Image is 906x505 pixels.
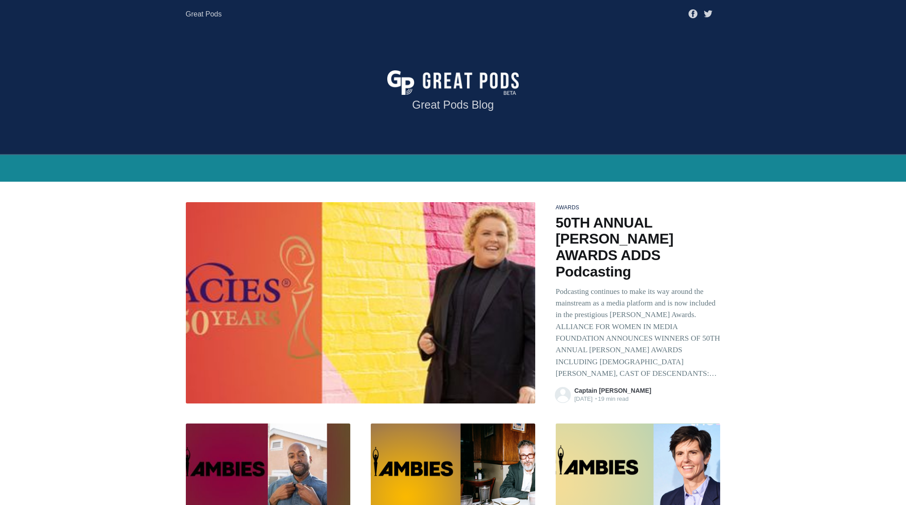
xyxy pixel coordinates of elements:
[556,202,721,214] div: awards
[574,395,593,402] time: [DATE]
[689,10,697,17] a: Facebook
[574,395,721,403] span: 19 min read
[556,286,721,380] p: Podcasting continues to make its way around the mainstream as a media platform and is now include...
[556,202,721,387] a: awards 50TH ANNUAL [PERSON_NAME] AWARDS ADDS Podcasting Podcasting continues to make its way arou...
[556,215,721,280] h2: 50TH ANNUAL [PERSON_NAME] AWARDS ADDS Podcasting
[186,6,222,22] a: Great Pods
[574,387,652,394] a: Captain [PERSON_NAME]
[186,202,536,403] img: Gracie Awards
[387,70,519,95] img: Great Pods - Podcast Critic and Reviews Blog
[595,395,597,403] span: •
[412,98,494,111] p: Great Pods Blog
